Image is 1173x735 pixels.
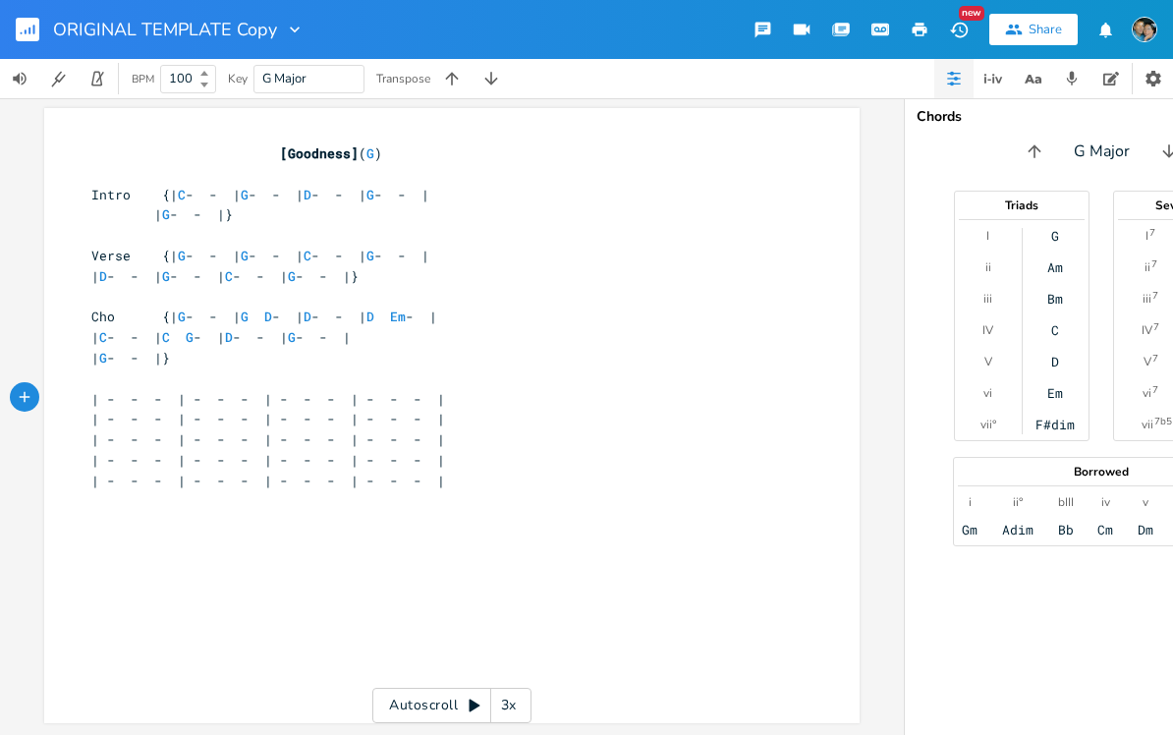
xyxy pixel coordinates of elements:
[1149,225,1155,241] sup: 7
[228,73,248,85] div: Key
[91,247,429,264] span: Verse {| - - | - - | - - | - - |
[1035,417,1075,432] div: F#dim
[983,385,992,401] div: vi
[1058,522,1074,537] div: Bb
[366,308,374,325] span: D
[91,410,445,427] span: | - - - | - - - | - - - | - - - |
[241,247,249,264] span: G
[1153,319,1159,335] sup: 7
[390,308,406,325] span: Em
[162,205,170,223] span: G
[1047,259,1063,275] div: Am
[1051,354,1059,369] div: D
[91,205,233,223] span: | - - |}
[980,417,996,432] div: vii°
[91,144,382,162] span: ( )
[1074,141,1130,163] span: G Major
[983,291,992,307] div: iii
[288,328,296,346] span: G
[1132,17,1157,42] img: KLBC Worship Team
[1051,228,1059,244] div: G
[1138,522,1153,537] div: Dm
[91,472,445,489] span: | - - - | - - - | - - - | - - - |
[91,451,445,469] span: | - - - | - - - | - - - | - - - |
[91,390,445,408] span: | - - - | - - - | - - - | - - - |
[99,267,107,285] span: D
[366,144,374,162] span: G
[1058,494,1074,510] div: bIII
[91,349,170,367] span: | - - |}
[986,228,989,244] div: I
[1101,494,1110,510] div: iv
[225,267,233,285] span: C
[178,308,186,325] span: G
[1047,291,1063,307] div: Bm
[491,688,527,723] div: 3x
[366,186,374,203] span: G
[1013,494,1023,510] div: ii°
[225,328,233,346] span: D
[264,308,272,325] span: D
[280,144,359,162] span: [Goodness]
[1152,351,1158,367] sup: 7
[99,328,107,346] span: C
[1029,21,1062,38] div: Share
[178,247,186,264] span: G
[955,199,1089,211] div: Triads
[91,430,445,448] span: | - - - | - - - | - - - | - - - |
[53,21,277,38] span: ORIGINAL TEMPLATE Copy
[304,308,311,325] span: D
[241,308,249,325] span: G
[376,73,430,85] div: Transpose
[1143,494,1148,510] div: v
[1143,385,1151,401] div: vi
[186,328,194,346] span: G
[178,186,186,203] span: C
[1142,322,1152,338] div: IV
[1152,382,1158,398] sup: 7
[91,267,359,285] span: | - - | - - | - - | - - |}
[132,74,154,85] div: BPM
[1143,291,1151,307] div: iii
[1151,256,1157,272] sup: 7
[1144,354,1151,369] div: V
[262,70,307,87] span: G Major
[1145,259,1150,275] div: ii
[304,186,311,203] span: D
[304,247,311,264] span: C
[1002,522,1033,537] div: Adim
[1097,522,1113,537] div: Cm
[366,247,374,264] span: G
[984,354,992,369] div: V
[1145,228,1148,244] div: I
[91,186,429,203] span: Intro {| - - | - - | - - | - - |
[959,6,984,21] div: New
[288,267,296,285] span: G
[1154,414,1172,429] sup: 7b5
[985,259,991,275] div: ii
[1152,288,1158,304] sup: 7
[1051,322,1059,338] div: C
[241,186,249,203] span: G
[91,328,351,346] span: | - - | - | - - | - - |
[989,14,1078,45] button: Share
[1047,385,1063,401] div: Em
[372,688,531,723] div: Autoscroll
[962,522,977,537] div: Gm
[1142,417,1153,432] div: vii
[969,494,972,510] div: i
[91,308,437,325] span: Cho {| - - | - | - - | - |
[939,12,978,47] button: New
[982,322,993,338] div: IV
[162,328,170,346] span: C
[162,267,170,285] span: G
[99,349,107,367] span: G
